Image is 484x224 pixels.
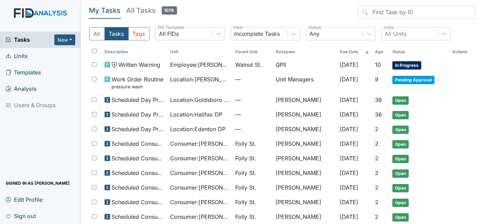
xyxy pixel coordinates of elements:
[273,137,337,151] td: [PERSON_NAME]
[170,139,230,148] span: Consumer : [PERSON_NAME]
[6,194,43,205] span: Edit Profile
[6,51,28,62] span: Units
[273,151,337,166] td: [PERSON_NAME]
[273,46,337,58] th: Assignee
[167,46,233,58] th: Toggle SortBy
[6,83,37,94] span: Analysis
[112,169,164,177] span: Scheduled Consumer Chart Review
[128,27,150,40] button: Tags
[392,199,409,207] span: Open
[375,96,382,103] span: 36
[170,169,230,177] span: Consumer : [PERSON_NAME]
[235,110,270,119] span: —
[235,61,262,69] span: Walnut St.
[92,49,97,53] input: Toggle All Rows Selected
[170,183,230,192] span: Consumer : [PERSON_NAME]
[392,140,409,149] span: Open
[375,76,378,83] span: 9
[375,184,378,191] span: 2
[112,83,163,90] small: pressure wash
[235,154,256,162] span: Folly St.
[6,210,36,221] span: Sign out
[375,169,378,176] span: 2
[112,154,164,162] span: Scheduled Consumer Chart Review
[112,183,164,192] span: Scheduled Consumer Chart Review
[392,213,409,222] span: Open
[112,198,164,206] span: Scheduled Consumer Chart Review
[54,34,75,45] button: New
[392,126,409,134] span: Open
[6,67,41,78] span: Templates
[170,110,222,119] span: Location : Halifax DP
[112,139,164,148] span: Scheduled Consumer Chart Review
[375,61,381,68] span: 10
[118,61,160,69] span: Written Warning
[6,178,70,189] span: Signed in as [PERSON_NAME]
[235,213,256,221] span: Folly St.
[372,46,390,58] th: Toggle SortBy
[162,6,177,15] span: 1078
[392,184,409,192] span: Open
[89,6,121,15] h5: My Tasks
[273,58,337,72] td: QPII
[112,213,164,221] span: Scheduled Consumer Chart Review
[89,27,150,40] div: Type filter
[358,6,476,19] input: Find Task by ID
[392,76,435,84] span: Pending Approval
[159,30,179,38] div: All FIDs
[112,96,164,104] span: Scheduled Day Program Inspection
[112,110,164,119] span: Scheduled Day Program Inspection
[392,169,409,178] span: Open
[232,46,272,58] th: Toggle SortBy
[273,166,337,181] td: [PERSON_NAME]
[375,155,378,162] span: 2
[375,213,378,220] span: 2
[235,139,256,148] span: Folly St.
[273,122,337,137] td: [PERSON_NAME]
[340,111,358,118] span: [DATE]
[390,46,450,58] th: Toggle SortBy
[340,61,358,68] span: [DATE]
[170,154,230,162] span: Consumer : [PERSON_NAME]
[310,30,320,38] div: Any
[235,30,280,38] div: Incomplete Tasks
[340,199,358,206] span: [DATE]
[89,27,105,40] button: All
[450,46,476,58] th: Actions
[105,27,129,40] button: Tasks
[273,107,337,122] td: [PERSON_NAME]
[375,126,378,133] span: 2
[340,126,358,133] span: [DATE]
[170,213,230,221] span: Consumer : [PERSON_NAME]
[170,61,230,69] span: Employee : [PERSON_NAME]
[273,195,337,210] td: [PERSON_NAME]
[126,6,177,15] h5: All Tasks
[392,155,409,163] span: Open
[340,169,358,176] span: [DATE]
[340,213,358,220] span: [DATE]
[170,96,230,104] span: Location : Goldsboro DP
[170,75,230,83] span: Location : [PERSON_NAME] Loop
[337,46,372,58] th: Toggle SortBy
[112,125,164,133] span: Scheduled Day Program Inspection
[112,75,163,90] span: Work Order Routine pressure wash
[273,72,337,93] td: Unit Managers
[235,183,256,192] span: Folly St.
[375,199,378,206] span: 2
[235,75,270,83] span: —
[235,198,256,206] span: Folly St.
[170,198,230,206] span: Consumer : [PERSON_NAME]
[340,96,358,103] span: [DATE]
[102,46,167,58] th: Toggle SortBy
[375,140,378,147] span: 2
[235,96,270,104] span: —
[340,184,358,191] span: [DATE]
[273,93,337,107] td: [PERSON_NAME]
[392,111,409,119] span: Open
[235,169,256,177] span: Folly St.
[385,30,407,38] div: All Units
[340,155,358,162] span: [DATE]
[6,35,54,44] a: Tasks
[170,125,225,133] span: Location : Edenton DP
